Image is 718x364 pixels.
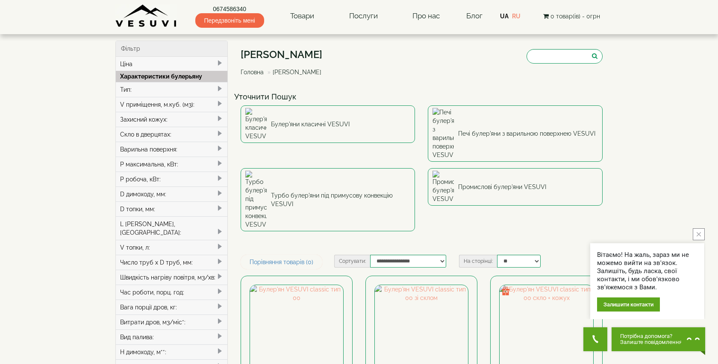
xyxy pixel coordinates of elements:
div: V топки, л: [116,240,227,255]
button: close button [693,228,705,240]
li: [PERSON_NAME] [265,68,321,76]
div: P робоча, кВт: [116,172,227,186]
div: Ціна [116,57,227,71]
div: Вітаємо! На жаль, зараз ми не можемо вийти на зв'язок. Залишіть, будь ласка, свої контакти, і ми ... [597,251,697,291]
a: Блог [466,12,483,20]
h4: Уточнити Пошук [234,93,609,101]
div: Фільтр [116,41,227,57]
a: Печі булер'яни з варильною поверхнею VESUVI Печі булер'яни з варильною поверхнею VESUVI [428,105,603,162]
div: H димоходу, м**: [116,344,227,359]
div: D димоходу, мм: [116,186,227,201]
div: Захисний кожух: [116,112,227,127]
a: UA [500,13,509,20]
button: 0 товар(ів) - 0грн [541,12,603,21]
a: Послуги [341,6,386,26]
a: Булер'яни класичні VESUVI Булер'яни класичні VESUVI [241,105,415,143]
a: Промислові булер'яни VESUVI Промислові булер'яни VESUVI [428,168,603,206]
a: RU [512,13,521,20]
div: Швидкість нагріву повітря, м3/хв: [116,270,227,285]
label: Сортувати: [334,255,370,268]
div: Залишити контакти [597,297,660,312]
div: Характеристики булерьяну [116,71,227,82]
button: Get Call button [583,327,607,351]
a: 0674586340 [195,5,264,13]
img: gift [501,287,510,295]
div: Варильна поверхня: [116,142,227,157]
img: Печі булер'яни з варильною поверхнею VESUVI [433,108,454,159]
a: Порівняння товарів (0) [241,255,322,269]
span: Передзвоніть мені [195,13,264,28]
div: V приміщення, м.куб. (м3): [116,97,227,112]
div: Вид палива: [116,329,227,344]
h1: [PERSON_NAME] [241,49,328,60]
a: Турбо булер'яни під примусову конвекцію VESUVI Турбо булер'яни під примусову конвекцію VESUVI [241,168,415,231]
img: Промислові булер'яни VESUVI [433,171,454,203]
div: Скло в дверцятах: [116,127,227,142]
div: D топки, мм: [116,201,227,216]
div: P максимальна, кВт: [116,157,227,172]
label: На сторінці: [459,255,497,268]
a: Товари [282,6,323,26]
span: Потрібна допомога? [620,333,682,339]
div: Час роботи, порц. год: [116,285,227,300]
span: Залиште повідомлення [620,339,682,345]
div: Витрати дров, м3/міс*: [116,314,227,329]
div: Вага порції дров, кг: [116,300,227,314]
div: Тип: [116,82,227,97]
img: Турбо булер'яни під примусову конвекцію VESUVI [245,171,267,229]
span: 0 товар(ів) - 0грн [550,13,600,20]
button: Chat button [612,327,705,351]
img: Булер'яни класичні VESUVI [245,108,267,140]
img: Завод VESUVI [115,4,177,28]
div: L [PERSON_NAME], [GEOGRAPHIC_DATA]: [116,216,227,240]
a: Про нас [404,6,448,26]
a: Головна [241,69,264,76]
div: Число труб x D труб, мм: [116,255,227,270]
